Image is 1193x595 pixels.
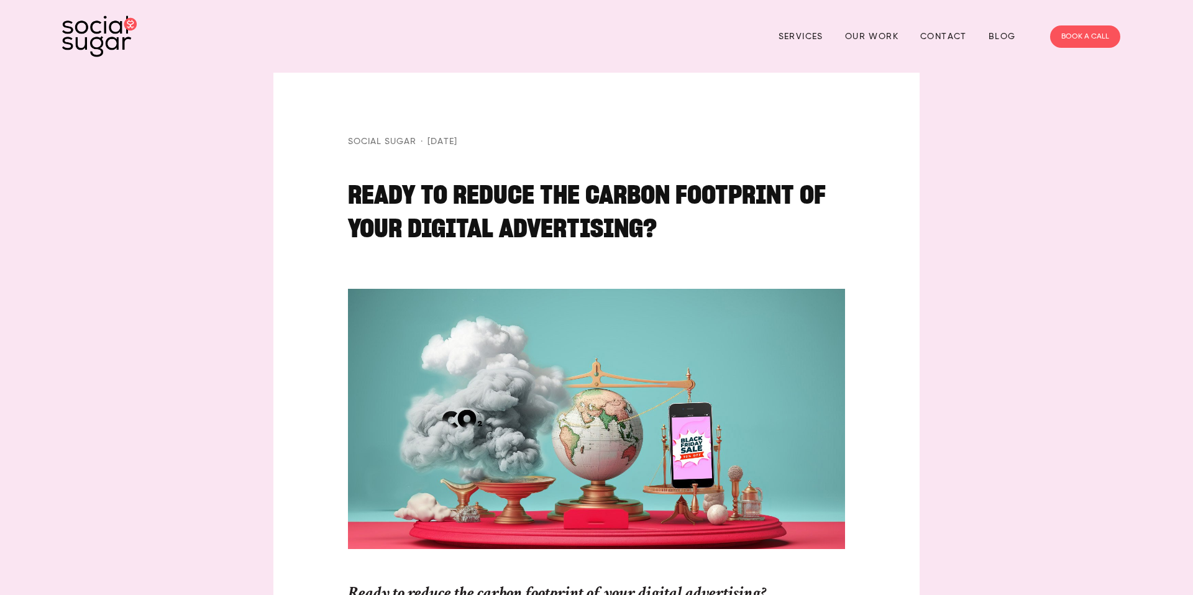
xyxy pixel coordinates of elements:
[416,135,457,148] time: [DATE]
[62,16,137,57] img: SocialSugar
[779,27,823,46] a: Services
[348,178,845,276] h1: Ready to reduce the carbon footprint of your digital advertising?
[920,27,967,46] a: Contact
[1050,25,1120,48] a: BOOK A CALL
[989,27,1016,46] a: Blog
[845,27,898,46] a: Our Work
[348,135,416,148] a: Social Sugar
